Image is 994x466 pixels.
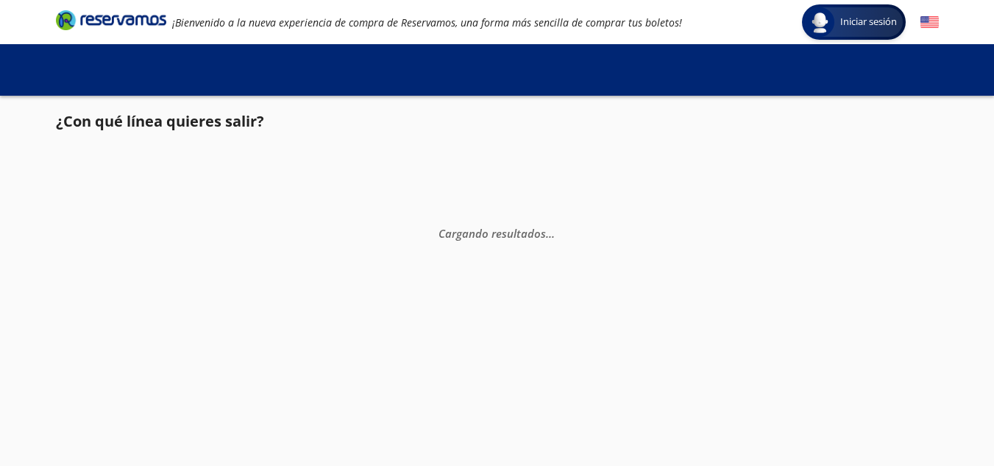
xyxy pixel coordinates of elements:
[549,225,552,240] span: .
[56,9,166,35] a: Brand Logo
[56,9,166,31] i: Brand Logo
[546,225,549,240] span: .
[834,15,903,29] span: Iniciar sesión
[552,225,555,240] span: .
[172,15,682,29] em: ¡Bienvenido a la nueva experiencia de compra de Reservamos, una forma más sencilla de comprar tus...
[439,225,555,240] em: Cargando resultados
[920,13,939,32] button: English
[56,110,264,133] p: ¿Con qué línea quieres salir?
